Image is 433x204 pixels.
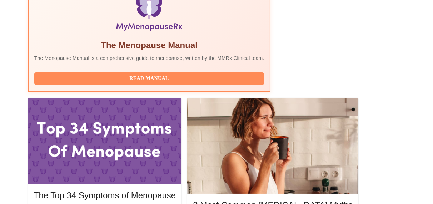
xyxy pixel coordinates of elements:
[34,190,176,201] h5: The Top 34 Symptoms of Menopause
[34,75,266,81] a: Read Manual
[34,55,264,62] p: The Menopause Manual is a comprehensive guide to menopause, written by the MMRx Clinical team.
[34,40,264,51] h5: The Menopause Manual
[34,72,264,85] button: Read Manual
[41,74,257,83] span: Read Manual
